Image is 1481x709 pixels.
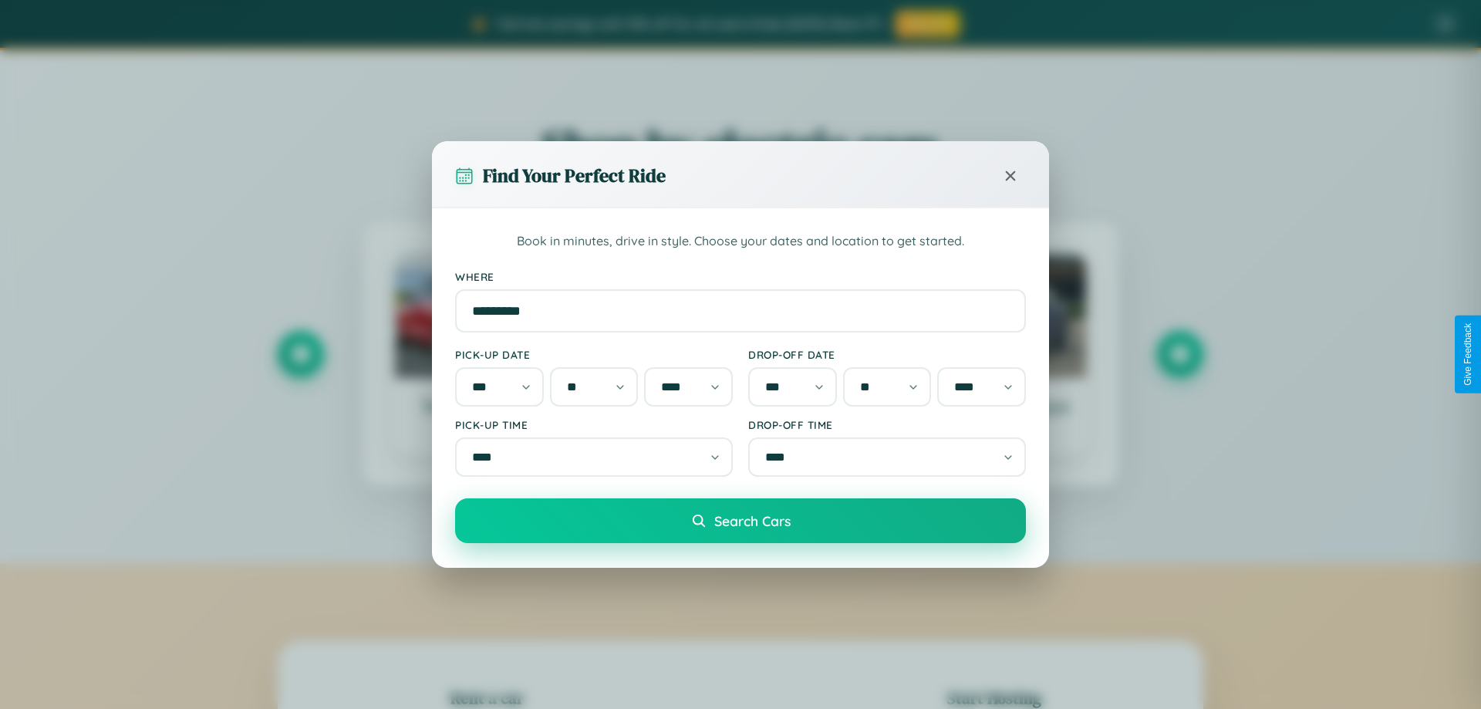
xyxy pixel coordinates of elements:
label: Where [455,270,1026,283]
p: Book in minutes, drive in style. Choose your dates and location to get started. [455,231,1026,252]
label: Pick-up Date [455,348,733,361]
label: Drop-off Date [748,348,1026,361]
h3: Find Your Perfect Ride [483,163,666,188]
label: Pick-up Time [455,418,733,431]
label: Drop-off Time [748,418,1026,431]
button: Search Cars [455,498,1026,543]
span: Search Cars [714,512,791,529]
